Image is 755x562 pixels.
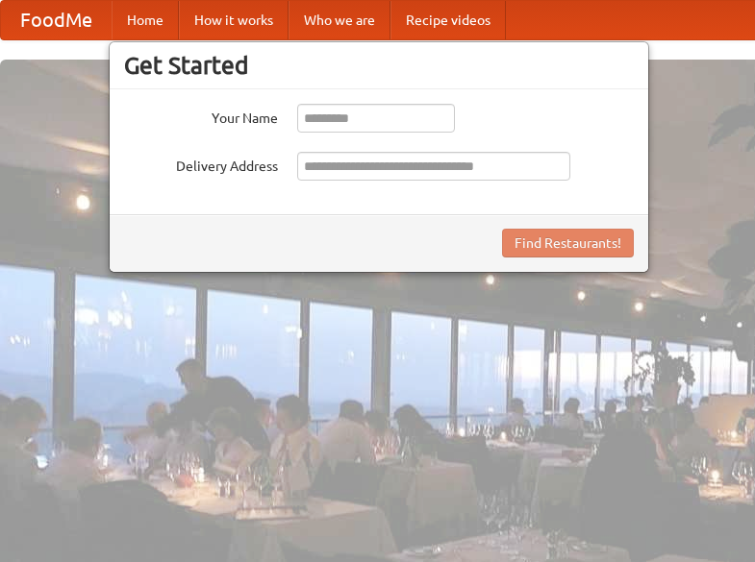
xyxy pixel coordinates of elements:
[124,51,634,80] h3: Get Started
[112,1,179,39] a: Home
[289,1,390,39] a: Who we are
[390,1,506,39] a: Recipe videos
[179,1,289,39] a: How it works
[1,1,112,39] a: FoodMe
[124,152,278,176] label: Delivery Address
[502,229,634,257] button: Find Restaurants!
[124,104,278,128] label: Your Name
